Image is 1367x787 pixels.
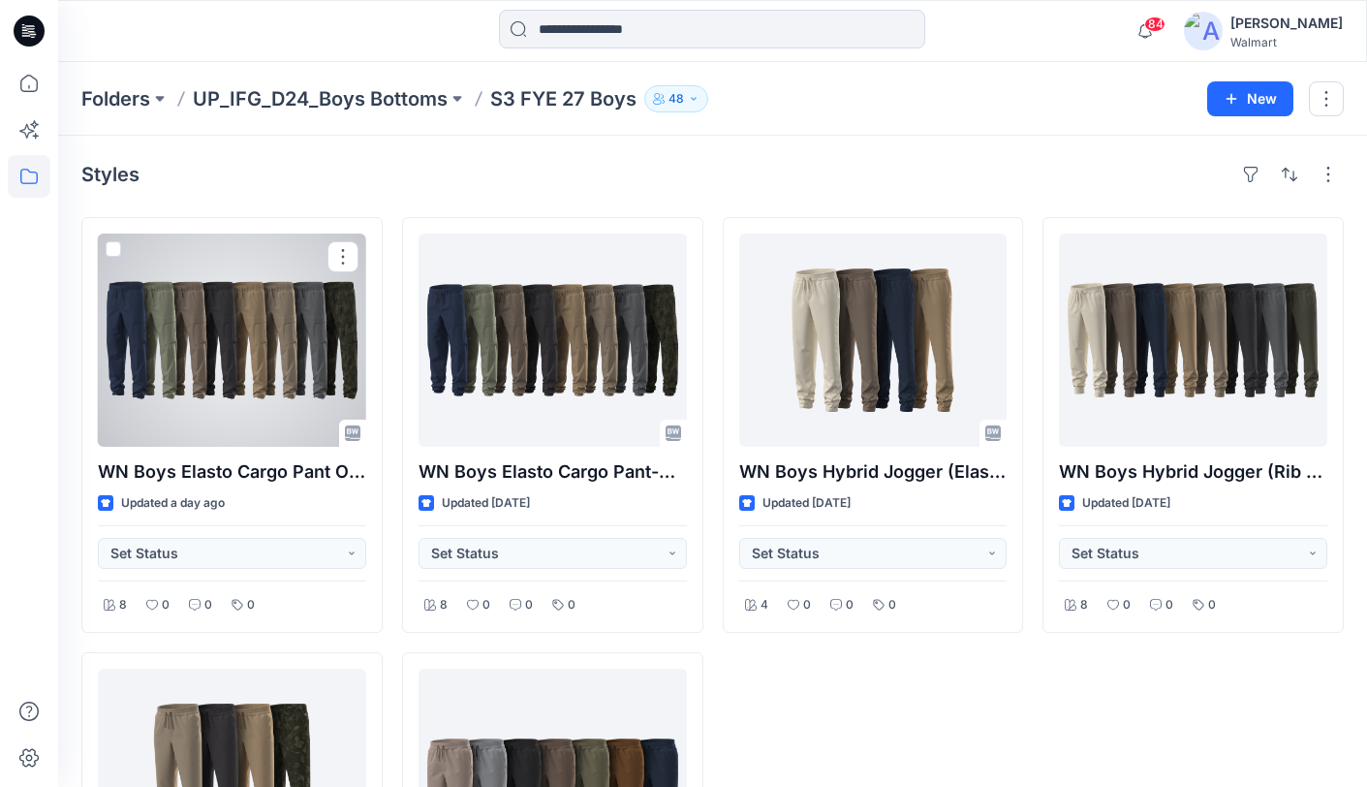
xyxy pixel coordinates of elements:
p: 0 [204,595,212,615]
p: WN Boys Hybrid Jogger (Elastic Cuffs Option) [739,458,1008,486]
p: 8 [1080,595,1088,615]
a: WN Boys Hybrid Jogger (Rib Cuffs) [1059,234,1327,447]
p: WN Boys Elasto Cargo Pant Option2 [98,458,366,486]
p: 0 [568,595,575,615]
p: 8 [440,595,448,615]
a: WN Boys Hybrid Jogger (Elastic Cuffs Option) [739,234,1008,447]
p: 0 [162,595,170,615]
p: Updated [DATE] [442,493,530,514]
p: 0 [1208,595,1216,615]
p: 0 [1123,595,1131,615]
p: 4 [761,595,768,615]
p: 0 [888,595,896,615]
p: 0 [846,595,854,615]
p: 0 [803,595,811,615]
p: 0 [525,595,533,615]
h4: Styles [81,163,140,186]
p: 0 [482,595,490,615]
a: WN Boys Elasto Cargo Pant Option2 [98,234,366,447]
p: Updated [DATE] [1082,493,1170,514]
p: S3 FYE 27 Boys [490,85,637,112]
button: 48 [644,85,708,112]
p: 48 [668,88,684,110]
img: avatar [1184,12,1223,50]
div: [PERSON_NAME] [1230,12,1343,35]
a: UP_IFG_D24_Boys Bottoms [193,85,448,112]
span: 84 [1144,16,1165,32]
button: New [1207,81,1293,116]
p: Updated a day ago [121,493,225,514]
p: Updated [DATE] [762,493,851,514]
div: Walmart [1230,35,1343,49]
p: 0 [247,595,255,615]
p: WN Boys Elasto Cargo Pant-Option 1 [419,458,687,486]
p: 0 [1165,595,1173,615]
a: WN Boys Elasto Cargo Pant-Option 1 [419,234,687,447]
a: Folders [81,85,150,112]
p: WN Boys Hybrid Jogger (Rib Cuffs) [1059,458,1327,486]
p: 8 [119,595,127,615]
